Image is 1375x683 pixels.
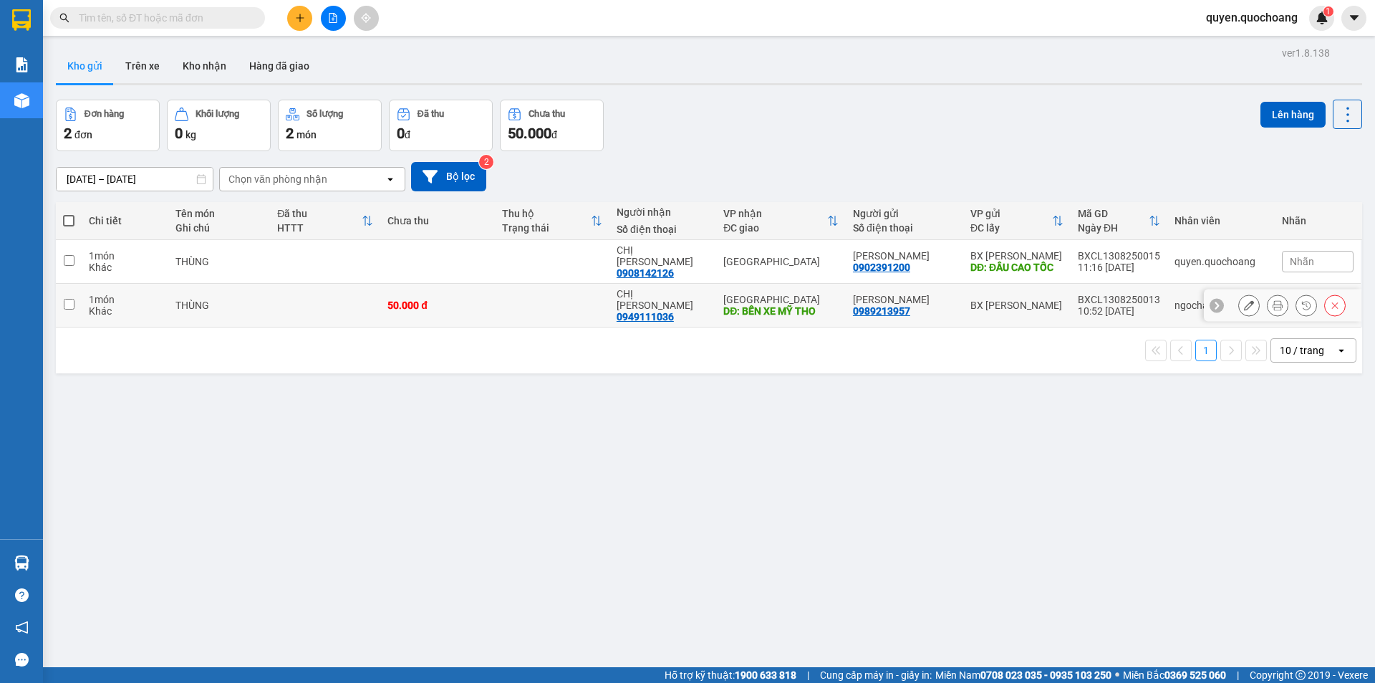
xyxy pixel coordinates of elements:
span: 1 [1326,6,1331,16]
div: Chọn văn phòng nhận [228,172,327,186]
div: CHỊ DUNG [617,244,709,267]
strong: 0369 525 060 [1164,669,1226,681]
div: [GEOGRAPHIC_DATA] [723,294,839,305]
th: Toggle SortBy [495,202,609,240]
div: BX [PERSON_NAME] [970,250,1063,262]
div: 1 món [89,294,161,305]
div: NGUYỄN VĂN TÂM [853,294,956,305]
span: message [15,653,29,667]
div: Khác [89,305,161,317]
button: aim [354,6,379,31]
input: Select a date range. [57,168,213,191]
span: question-circle [15,588,29,602]
span: Cung cấp máy in - giấy in: [820,667,932,683]
div: Khác [89,262,161,273]
div: BX [PERSON_NAME] [970,300,1063,311]
span: 0 [175,125,183,142]
div: BXCL1308250015 [1078,250,1160,262]
span: 2 [64,125,72,142]
strong: 1900 633 818 [735,669,796,681]
div: ĐC lấy [970,222,1052,234]
div: 0902391200 [853,262,910,273]
div: Số lượng [307,109,343,119]
div: CHỊ NHUNG [617,288,709,311]
div: Chi tiết [89,215,161,226]
th: Toggle SortBy [1071,202,1167,240]
span: aim [361,13,371,23]
span: Miền Nam [935,667,1111,683]
svg: open [1336,345,1347,356]
button: Kho gửi [56,49,114,83]
span: copyright [1296,670,1306,680]
div: ĐC giao [723,222,827,234]
div: Tên món [175,208,263,219]
div: [GEOGRAPHIC_DATA] [723,256,839,267]
img: logo-vxr [12,9,31,31]
div: VP gửi [970,208,1052,219]
img: solution-icon [14,57,29,72]
div: ngochan.quochoang [1174,300,1268,311]
button: Lên hàng [1260,102,1326,128]
div: Chưa thu [529,109,565,119]
span: 2 [286,125,294,142]
div: Ghi chú [175,222,263,234]
button: Bộ lọc [411,162,486,191]
div: Người nhận [617,206,709,218]
div: 50.000 đ [387,300,488,311]
button: file-add [321,6,346,31]
button: Chưa thu50.000đ [500,100,604,151]
div: THÙNG [175,300,263,311]
span: ⚪️ [1115,672,1119,678]
svg: open [385,173,396,185]
div: BXCL1308250013 [1078,294,1160,305]
div: Chưa thu [387,215,488,226]
span: 0 [397,125,405,142]
div: DĐ: ĐẦU CAO TỐC [970,262,1063,273]
div: 10:52 [DATE] [1078,305,1160,317]
div: Nhân viên [1174,215,1268,226]
div: Người gửi [853,208,956,219]
div: Trạng thái [502,222,591,234]
span: kg [185,129,196,140]
div: 0949111036 [617,311,674,323]
div: HTTT [277,222,362,234]
span: Miền Bắc [1123,667,1226,683]
img: icon-new-feature [1316,11,1328,24]
th: Toggle SortBy [270,202,380,240]
span: đơn [74,129,92,140]
div: Nhãn [1282,215,1354,226]
button: Số lượng2món [278,100,382,151]
img: warehouse-icon [14,93,29,108]
div: Đã thu [277,208,362,219]
div: Số điện thoại [617,224,709,235]
span: search [59,13,69,23]
span: đ [405,129,410,140]
div: Khối lượng [196,109,239,119]
sup: 1 [1323,6,1333,16]
button: plus [287,6,312,31]
span: caret-down [1348,11,1361,24]
div: DĐ: BẾN XE MỸ THO [723,305,839,317]
div: ANH CƯỜNG [853,250,956,262]
div: Thu hộ [502,208,591,219]
div: 0908142126 [617,267,674,279]
span: | [807,667,809,683]
button: caret-down [1341,6,1366,31]
div: VP nhận [723,208,827,219]
span: món [296,129,317,140]
strong: 0708 023 035 - 0935 103 250 [980,669,1111,681]
button: Trên xe [114,49,171,83]
span: file-add [328,13,338,23]
span: Hỗ trợ kỹ thuật: [665,667,796,683]
th: Toggle SortBy [716,202,846,240]
th: Toggle SortBy [963,202,1071,240]
div: Mã GD [1078,208,1149,219]
input: Tìm tên, số ĐT hoặc mã đơn [79,10,248,26]
div: quyen.quochoang [1174,256,1268,267]
div: 1 món [89,250,161,262]
button: Kho nhận [171,49,238,83]
div: 11:16 [DATE] [1078,262,1160,273]
button: Đã thu0đ [389,100,493,151]
div: THÙNG [175,256,263,267]
img: warehouse-icon [14,555,29,570]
